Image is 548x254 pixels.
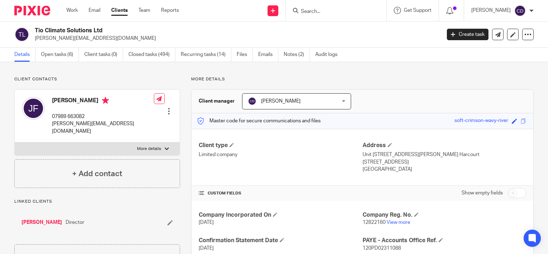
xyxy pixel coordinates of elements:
a: Recurring tasks (14) [181,48,231,62]
a: Emails [258,48,278,62]
a: [PERSON_NAME] [22,219,62,226]
h4: [PERSON_NAME] [52,97,154,106]
a: Work [66,7,78,14]
a: Files [237,48,253,62]
p: [GEOGRAPHIC_DATA] [363,166,526,173]
a: Closed tasks (494) [128,48,175,62]
p: More details [137,146,161,152]
p: Client contacts [14,76,180,82]
img: svg%3E [514,5,526,17]
span: [DATE] [199,246,214,251]
label: Show empty fields [462,189,503,197]
p: Linked clients [14,199,180,204]
p: [PERSON_NAME] [471,7,511,14]
div: soft-crimson-wavy-river [454,117,508,125]
h4: Client type [199,142,362,149]
h2: Tio Climate Solutions Ltd [35,27,356,34]
input: Search [300,9,365,15]
img: Pixie [14,6,50,15]
i: Primary [102,97,109,104]
p: 07989 663082 [52,113,154,120]
a: Reports [161,7,179,14]
span: [DATE] [199,220,214,225]
a: Open tasks (6) [41,48,79,62]
span: Get Support [404,8,431,13]
h4: Company Reg. No. [363,211,526,219]
h4: CUSTOM FIELDS [199,190,362,196]
h4: Address [363,142,526,149]
p: Unit [STREET_ADDRESS][PERSON_NAME] Harcourt [363,151,526,158]
h4: PAYE - Accounts Office Ref. [363,237,526,244]
p: [STREET_ADDRESS] [363,159,526,166]
span: [PERSON_NAME] [261,99,301,104]
p: [PERSON_NAME][EMAIL_ADDRESS][DOMAIN_NAME] [52,120,154,135]
h4: + Add contact [72,168,122,179]
a: Details [14,48,36,62]
img: svg%3E [248,97,256,105]
p: Limited company [199,151,362,158]
h3: Client manager [199,98,235,105]
a: View more [387,220,410,225]
a: Clients [111,7,128,14]
a: Email [89,7,100,14]
a: Team [138,7,150,14]
span: 120PD02311088 [363,246,401,251]
a: Client tasks (0) [84,48,123,62]
img: svg%3E [14,27,29,42]
span: Director [66,219,84,226]
a: Create task [447,29,488,40]
h4: Confirmation Statement Date [199,237,362,244]
a: Notes (2) [284,48,310,62]
p: More details [191,76,534,82]
p: [PERSON_NAME][EMAIL_ADDRESS][DOMAIN_NAME] [35,35,436,42]
p: Master code for secure communications and files [197,117,321,124]
img: svg%3E [22,97,45,120]
a: Audit logs [315,48,343,62]
h4: Company Incorporated On [199,211,362,219]
span: 12822160 [363,220,386,225]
